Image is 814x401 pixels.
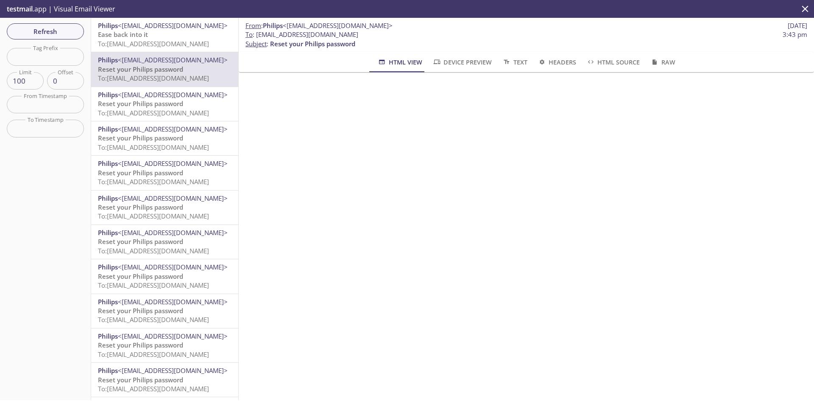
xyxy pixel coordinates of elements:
span: Philips [98,159,118,168]
span: : [245,21,393,30]
span: Philips [98,263,118,271]
span: testmail [7,4,33,14]
span: To: [EMAIL_ADDRESS][DOMAIN_NAME] [98,247,209,255]
span: <[EMAIL_ADDRESS][DOMAIN_NAME]> [118,263,228,271]
div: Philips<[EMAIL_ADDRESS][DOMAIN_NAME]>Reset your Philips passwordTo:[EMAIL_ADDRESS][DOMAIN_NAME] [91,294,238,328]
span: <[EMAIL_ADDRESS][DOMAIN_NAME]> [118,332,228,340]
div: Philips<[EMAIL_ADDRESS][DOMAIN_NAME]>Reset your Philips passwordTo:[EMAIL_ADDRESS][DOMAIN_NAME] [91,328,238,362]
span: Reset your Philips password [270,39,355,48]
span: 3:43 pm [783,30,807,39]
span: <[EMAIL_ADDRESS][DOMAIN_NAME]> [118,194,228,202]
span: To: [EMAIL_ADDRESS][DOMAIN_NAME] [98,74,209,82]
span: Text [502,57,527,67]
button: Refresh [7,23,84,39]
span: Reset your Philips password [98,376,183,384]
span: To: [EMAIL_ADDRESS][DOMAIN_NAME] [98,212,209,220]
span: To: [EMAIL_ADDRESS][DOMAIN_NAME] [98,315,209,324]
span: Reset your Philips password [98,237,183,246]
span: Philips [98,194,118,202]
span: Headers [538,57,576,67]
span: <[EMAIL_ADDRESS][DOMAIN_NAME]> [118,125,228,133]
span: To: [EMAIL_ADDRESS][DOMAIN_NAME] [98,109,209,117]
div: Philips<[EMAIL_ADDRESS][DOMAIN_NAME]>Reset your Philips passwordTo:[EMAIL_ADDRESS][DOMAIN_NAME] [91,363,238,397]
span: : [EMAIL_ADDRESS][DOMAIN_NAME] [245,30,358,39]
span: Subject [245,39,267,48]
span: HTML View [377,57,422,67]
span: To: [EMAIL_ADDRESS][DOMAIN_NAME] [98,350,209,359]
span: Philips [263,21,283,30]
span: To: [EMAIL_ADDRESS][DOMAIN_NAME] [98,281,209,289]
span: <[EMAIL_ADDRESS][DOMAIN_NAME]> [118,228,228,237]
span: Raw [650,57,675,67]
span: Reset your Philips password [98,341,183,349]
span: Philips [98,90,118,99]
span: Reset your Philips password [98,306,183,315]
span: To [245,30,253,39]
span: Philips [98,21,118,30]
span: Reset your Philips password [98,168,183,177]
div: Philips<[EMAIL_ADDRESS][DOMAIN_NAME]>Ease back into itTo:[EMAIL_ADDRESS][DOMAIN_NAME] [91,18,238,52]
span: <[EMAIL_ADDRESS][DOMAIN_NAME]> [118,159,228,168]
span: <[EMAIL_ADDRESS][DOMAIN_NAME]> [118,21,228,30]
div: Philips<[EMAIL_ADDRESS][DOMAIN_NAME]>Reset your Philips passwordTo:[EMAIL_ADDRESS][DOMAIN_NAME] [91,259,238,293]
div: Philips<[EMAIL_ADDRESS][DOMAIN_NAME]>Reset your Philips passwordTo:[EMAIL_ADDRESS][DOMAIN_NAME] [91,52,238,86]
span: Ease back into it [98,30,148,39]
span: HTML Source [586,57,640,67]
span: Refresh [14,26,77,37]
span: <[EMAIL_ADDRESS][DOMAIN_NAME]> [118,90,228,99]
span: Reset your Philips password [98,272,183,280]
span: Device Preview [432,57,492,67]
div: Philips<[EMAIL_ADDRESS][DOMAIN_NAME]>Reset your Philips passwordTo:[EMAIL_ADDRESS][DOMAIN_NAME] [91,225,238,259]
div: Philips<[EMAIL_ADDRESS][DOMAIN_NAME]>Reset your Philips passwordTo:[EMAIL_ADDRESS][DOMAIN_NAME] [91,191,238,224]
span: <[EMAIL_ADDRESS][DOMAIN_NAME]> [118,366,228,375]
span: Philips [98,125,118,133]
span: From [245,21,261,30]
span: Reset your Philips password [98,203,183,211]
span: <[EMAIL_ADDRESS][DOMAIN_NAME]> [118,56,228,64]
span: <[EMAIL_ADDRESS][DOMAIN_NAME]> [118,297,228,306]
div: Philips<[EMAIL_ADDRESS][DOMAIN_NAME]>Reset your Philips passwordTo:[EMAIL_ADDRESS][DOMAIN_NAME] [91,121,238,155]
span: <[EMAIL_ADDRESS][DOMAIN_NAME]> [283,21,393,30]
p: : [245,30,807,48]
span: To: [EMAIL_ADDRESS][DOMAIN_NAME] [98,39,209,48]
div: Philips<[EMAIL_ADDRESS][DOMAIN_NAME]>Reset your Philips passwordTo:[EMAIL_ADDRESS][DOMAIN_NAME] [91,87,238,121]
span: Reset your Philips password [98,65,183,73]
span: Philips [98,332,118,340]
span: To: [EMAIL_ADDRESS][DOMAIN_NAME] [98,143,209,151]
span: Reset your Philips password [98,134,183,142]
div: Philips<[EMAIL_ADDRESS][DOMAIN_NAME]>Reset your Philips passwordTo:[EMAIL_ADDRESS][DOMAIN_NAME] [91,156,238,190]
span: Philips [98,228,118,237]
span: Philips [98,297,118,306]
span: To: [EMAIL_ADDRESS][DOMAIN_NAME] [98,384,209,393]
span: [DATE] [788,21,807,30]
span: Reset your Philips password [98,99,183,108]
span: Philips [98,56,118,64]
span: To: [EMAIL_ADDRESS][DOMAIN_NAME] [98,177,209,186]
span: Philips [98,366,118,375]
